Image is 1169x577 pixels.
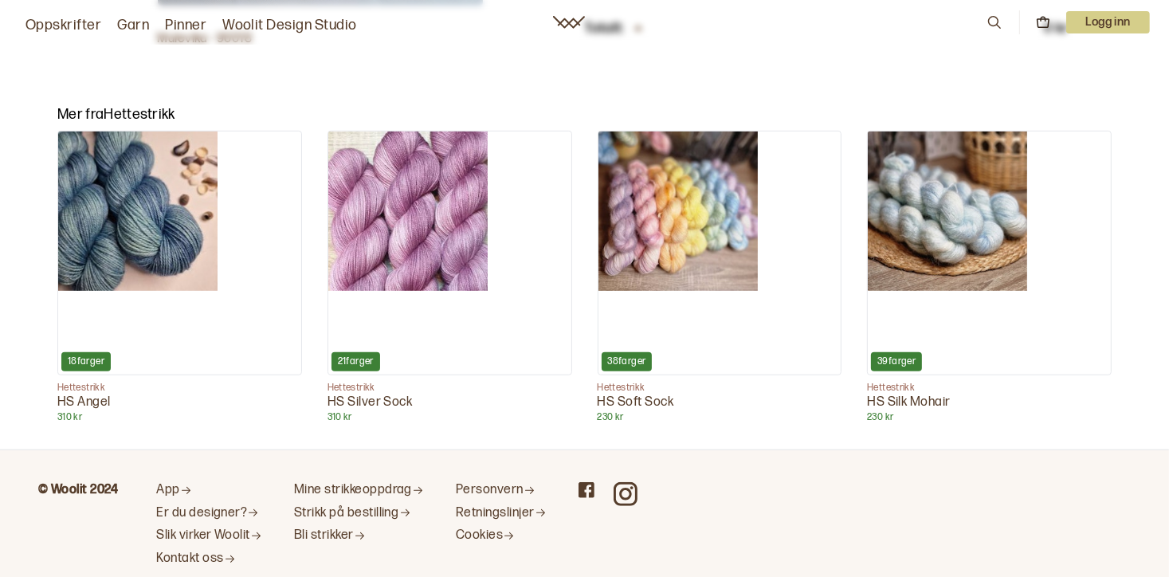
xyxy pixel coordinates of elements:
[1066,11,1150,33] button: User dropdown
[456,505,547,522] a: Retningslinjer
[328,411,572,424] p: 310 kr
[68,355,104,368] p: 18 farger
[598,131,758,291] img: HS Soft Sock
[58,131,218,291] img: HS Angel
[57,411,302,424] p: 310 kr
[338,355,374,368] p: 21 farger
[156,551,262,567] a: Kontakt oss
[57,105,1112,124] p: Mer fra Hettestrikk
[456,482,547,499] a: Personvern
[598,411,842,424] p: 230 kr
[57,394,302,411] p: HS Angel
[598,382,842,394] p: Hettestrikk
[867,394,1112,411] p: HS Silk Mohair
[328,394,572,411] p: HS Silver Sock
[1066,11,1150,33] p: Logg inn
[165,14,206,37] a: Pinner
[614,482,637,506] a: Woolit on Instagram
[579,482,594,498] a: Woolit on Facebook
[328,382,572,394] p: Hettestrikk
[598,131,842,424] a: HS Soft Sock38fargerHettestrikkHS Soft Sock230 kr
[867,382,1112,394] p: Hettestrikk
[294,482,424,499] a: Mine strikkeoppdrag
[156,505,262,522] a: Er du designer?
[598,394,842,411] p: HS Soft Sock
[294,528,424,544] a: Bli strikker
[57,131,302,424] a: HS Angel18fargerHettestrikkHS Angel310 kr
[117,14,149,37] a: Garn
[868,131,1027,291] img: HS Silk Mohair
[867,411,1112,424] p: 230 kr
[877,355,916,368] p: 39 farger
[867,131,1112,424] a: HS Silk Mohair39fargerHettestrikkHS Silk Mohair230 kr
[156,528,262,544] a: Slik virker Woolit
[456,528,547,544] a: Cookies
[57,382,302,394] p: Hettestrikk
[294,505,424,522] a: Strikk på bestilling
[328,131,572,424] a: HS Silver Sock21fargerHettestrikkHS Silver Sock310 kr
[608,355,646,368] p: 38 farger
[25,14,101,37] a: Oppskrifter
[553,16,585,29] a: Woolit
[156,482,262,499] a: App
[38,482,118,497] b: © Woolit 2024
[222,14,357,37] a: Woolit Design Studio
[328,131,488,291] img: HS Silver Sock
